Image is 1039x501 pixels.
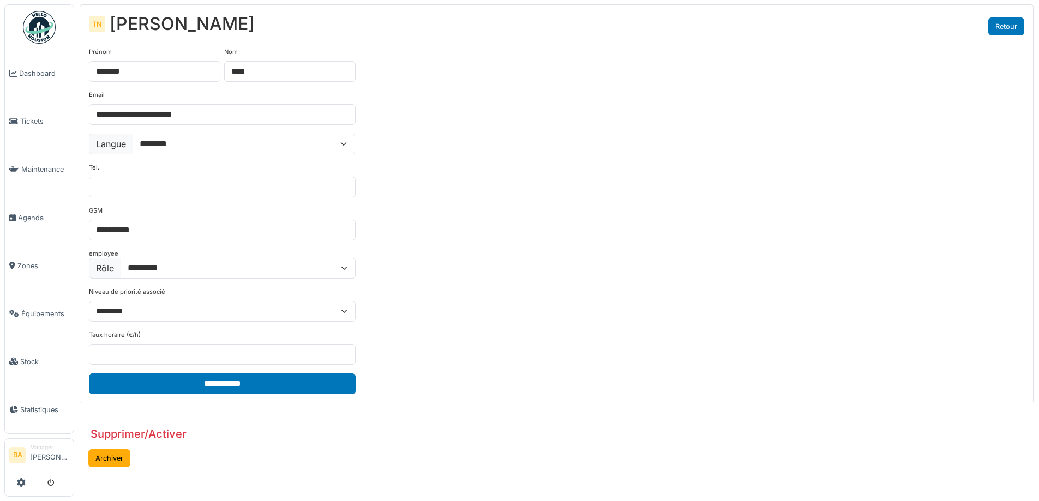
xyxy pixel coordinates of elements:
[89,206,103,215] label: GSM
[89,163,99,172] label: Tél.
[5,146,74,194] a: Maintenance
[5,194,74,242] a: Agenda
[224,47,238,57] label: Nom
[20,405,69,415] span: Statistiques
[5,50,74,98] a: Dashboard
[89,287,165,297] label: Niveau de priorité associé
[21,309,69,319] span: Équipements
[5,337,74,385] a: Stock
[17,261,69,271] span: Zones
[89,90,105,100] label: Email
[23,11,56,44] img: Badge_color-CXgf-gQk.svg
[19,68,69,79] span: Dashboard
[5,98,74,146] a: Tickets
[110,14,255,34] div: [PERSON_NAME]
[89,16,105,32] div: TN
[30,443,69,467] li: [PERSON_NAME]
[21,164,69,174] span: Maintenance
[89,47,112,57] label: Prénom
[988,17,1024,35] a: Retour
[89,47,356,394] form: employee
[18,213,69,223] span: Agenda
[5,385,74,433] a: Statistiques
[9,443,69,469] a: BA Manager[PERSON_NAME]
[91,427,187,440] h3: Supprimer/Activer
[9,447,26,463] li: BA
[30,443,69,451] div: Manager
[89,330,141,340] label: Taux horaire (€/h)
[20,116,69,126] span: Tickets
[5,289,74,337] a: Équipements
[89,258,121,279] label: Rôle
[89,134,133,154] label: Langue
[20,357,69,367] span: Stock
[5,242,74,289] a: Zones
[88,449,130,467] button: Archiver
